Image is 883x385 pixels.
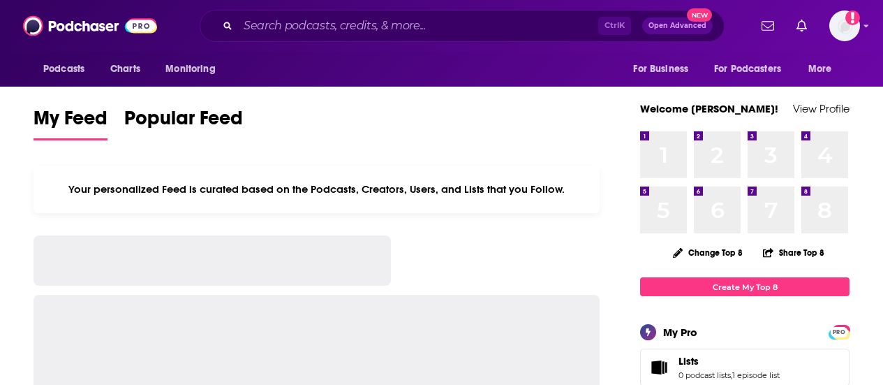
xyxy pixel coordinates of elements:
[238,15,598,37] input: Search podcasts, credits, & more...
[124,106,243,140] a: Popular Feed
[731,370,732,380] span: ,
[633,59,688,79] span: For Business
[845,10,860,25] svg: Add a profile image
[156,56,233,82] button: open menu
[687,8,712,22] span: New
[598,17,631,35] span: Ctrl K
[665,244,751,261] button: Change Top 8
[829,10,860,41] span: Logged in as Ashley_Beenen
[165,59,215,79] span: Monitoring
[23,13,157,39] img: Podchaser - Follow, Share and Rate Podcasts
[124,106,243,138] span: Popular Feed
[200,10,725,42] div: Search podcasts, credits, & more...
[640,277,849,296] a: Create My Top 8
[756,14,780,38] a: Show notifications dropdown
[732,370,780,380] a: 1 episode list
[34,106,107,140] a: My Feed
[663,326,697,339] div: My Pro
[799,56,849,82] button: open menu
[34,166,600,213] div: Your personalized Feed is curated based on the Podcasts, Creators, Users, and Lists that you Follow.
[705,56,801,82] button: open menu
[793,102,849,115] a: View Profile
[642,17,713,34] button: Open AdvancedNew
[645,358,673,377] a: Lists
[714,59,781,79] span: For Podcasters
[640,102,778,115] a: Welcome [PERSON_NAME]!
[831,327,847,337] span: PRO
[110,59,140,79] span: Charts
[831,326,847,337] a: PRO
[648,22,706,29] span: Open Advanced
[808,59,832,79] span: More
[829,10,860,41] img: User Profile
[34,56,103,82] button: open menu
[678,355,699,368] span: Lists
[678,355,780,368] a: Lists
[43,59,84,79] span: Podcasts
[791,14,812,38] a: Show notifications dropdown
[101,56,149,82] a: Charts
[678,370,731,380] a: 0 podcast lists
[623,56,706,82] button: open menu
[829,10,860,41] button: Show profile menu
[762,239,825,266] button: Share Top 8
[34,106,107,138] span: My Feed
